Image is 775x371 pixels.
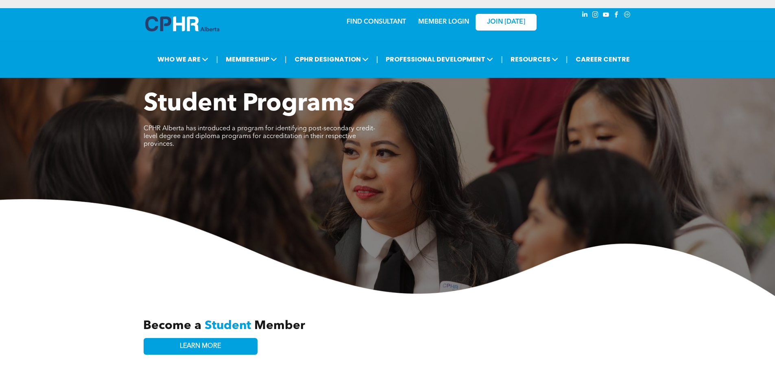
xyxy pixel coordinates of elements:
li: | [285,51,287,68]
a: LEARN MORE [144,338,258,355]
span: MEMBERSHIP [223,52,279,67]
a: FIND CONSULTANT [347,19,406,25]
span: Student Programs [144,92,354,116]
a: instagram [591,10,600,21]
li: | [501,51,503,68]
a: youtube [602,10,611,21]
span: Student [205,320,251,332]
li: | [216,51,218,68]
a: MEMBER LOGIN [418,19,469,25]
span: CPHR DESIGNATION [292,52,371,67]
a: Social network [623,10,632,21]
span: PROFESSIONAL DEVELOPMENT [383,52,496,67]
span: RESOURCES [508,52,561,67]
a: linkedin [581,10,589,21]
img: A blue and white logo for cp alberta [145,16,219,31]
a: JOIN [DATE] [476,14,537,31]
li: | [566,51,568,68]
span: Become a [143,320,201,332]
span: Member [254,320,305,332]
a: CAREER CENTRE [573,52,632,67]
span: JOIN [DATE] [487,18,525,26]
span: LEARN MORE [180,342,221,350]
a: facebook [612,10,621,21]
span: CPHR Alberta has introduced a program for identifying post-secondary credit-level degree and dipl... [144,125,375,147]
span: WHO WE ARE [155,52,211,67]
li: | [376,51,378,68]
